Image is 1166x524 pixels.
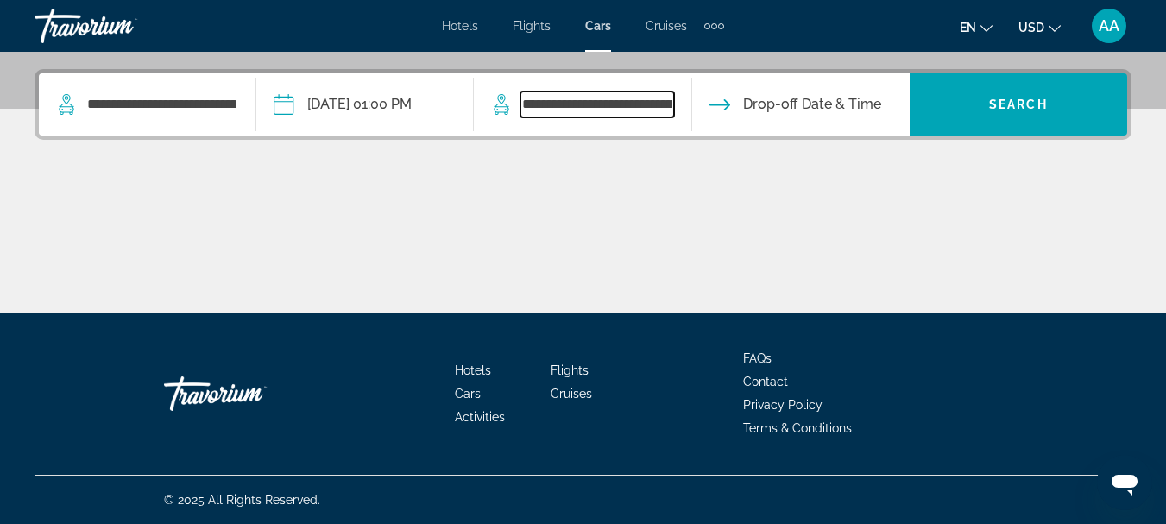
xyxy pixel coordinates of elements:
[709,73,881,136] button: Drop-off date
[960,15,993,40] button: Change language
[743,351,772,365] a: FAQs
[960,21,976,35] span: en
[164,493,320,507] span: © 2025 All Rights Reserved.
[39,73,1127,136] div: Search widget
[1087,8,1131,44] button: User Menu
[442,19,478,33] a: Hotels
[585,19,611,33] a: Cars
[274,73,412,136] button: Pickup date: Oct 07, 2025 01:00 PM
[743,398,823,412] a: Privacy Policy
[164,368,337,420] a: Travorium
[743,375,788,388] a: Contact
[1018,21,1044,35] span: USD
[910,73,1127,136] button: Search
[704,12,724,40] button: Extra navigation items
[513,19,551,33] a: Flights
[1097,455,1152,510] iframe: Button to launch messaging window
[989,98,1048,111] span: Search
[1018,15,1061,40] button: Change currency
[743,421,852,435] a: Terms & Conditions
[455,410,505,424] a: Activities
[646,19,687,33] a: Cruises
[455,363,491,377] a: Hotels
[455,387,481,401] a: Cars
[551,363,589,377] a: Flights
[551,387,592,401] a: Cruises
[1099,17,1119,35] span: AA
[35,3,207,48] a: Travorium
